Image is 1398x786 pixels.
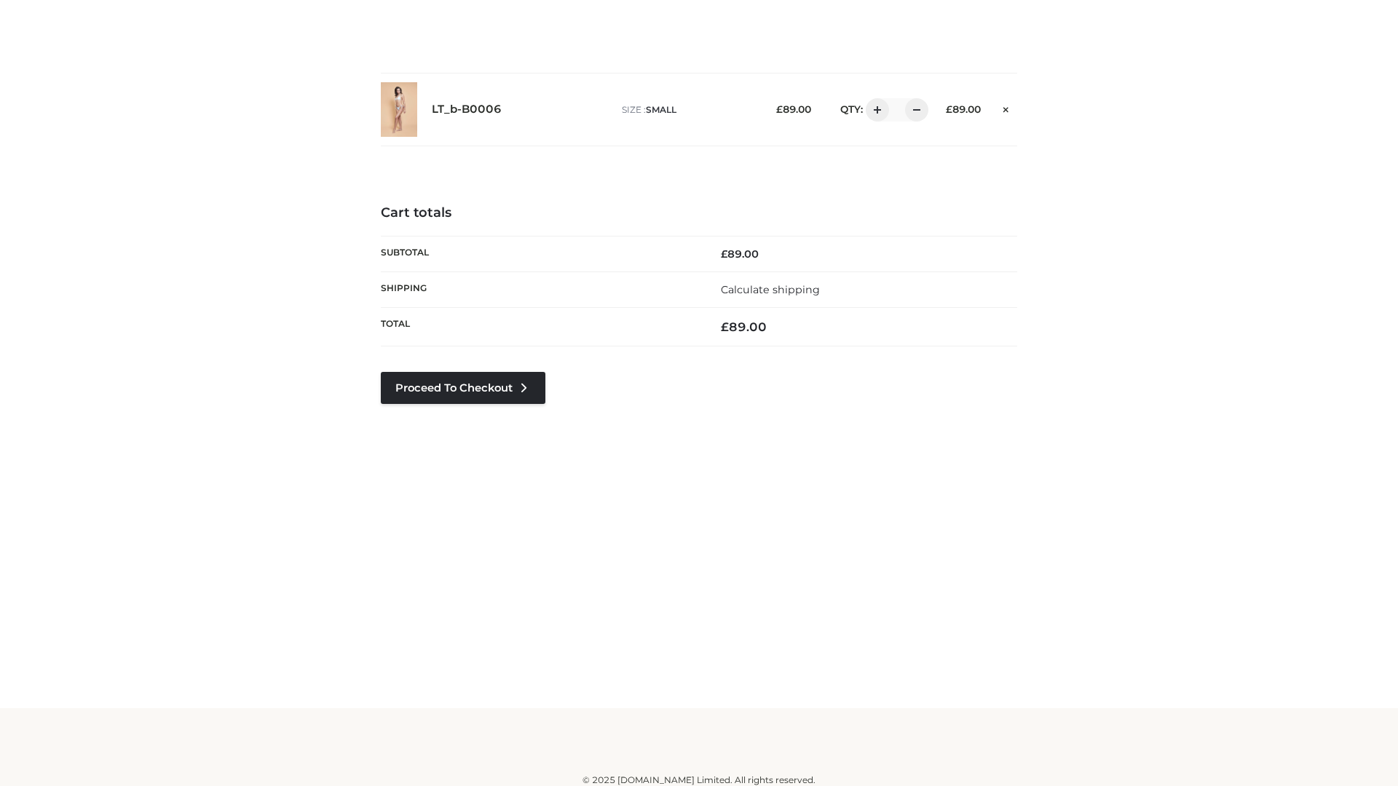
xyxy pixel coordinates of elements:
bdi: 89.00 [776,103,811,115]
span: £ [776,103,783,115]
span: SMALL [646,104,676,115]
h4: Cart totals [381,205,1017,221]
img: LT_b-B0006 - SMALL [381,82,417,137]
span: £ [946,103,952,115]
th: Subtotal [381,236,699,271]
a: LT_b-B0006 [432,103,502,116]
a: Proceed to Checkout [381,372,545,404]
th: Total [381,308,699,346]
span: £ [721,319,729,334]
a: Calculate shipping [721,283,820,296]
p: size : [622,103,754,116]
div: QTY: [826,98,923,122]
bdi: 89.00 [721,319,767,334]
a: Remove this item [995,98,1017,117]
span: £ [721,247,727,261]
th: Shipping [381,271,699,307]
bdi: 89.00 [946,103,981,115]
bdi: 89.00 [721,247,759,261]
